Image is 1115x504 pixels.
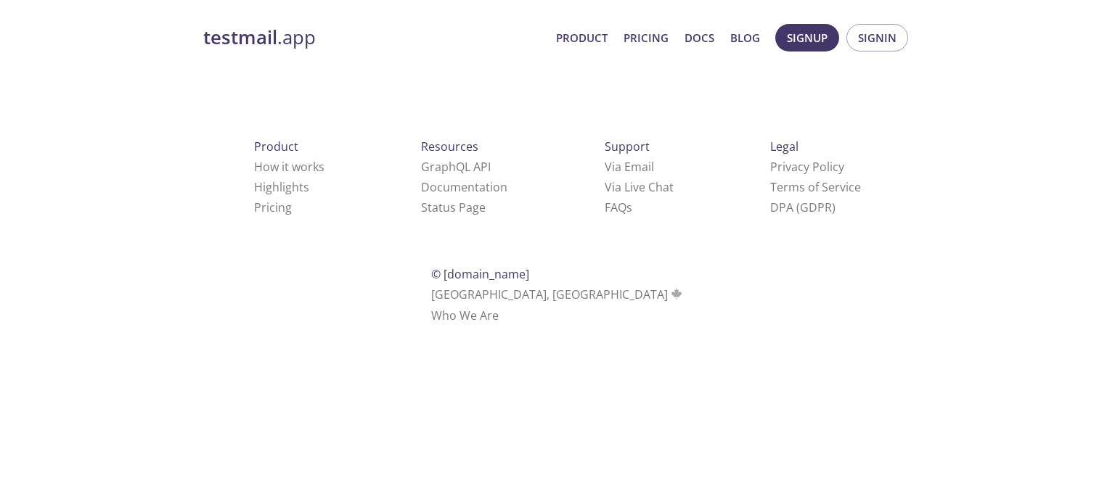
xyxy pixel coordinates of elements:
[770,199,836,215] a: DPA (GDPR)
[203,25,277,50] strong: testmail
[421,199,486,215] a: Status Page
[858,28,897,47] span: Signin
[626,199,632,215] span: s
[685,28,714,47] a: Docs
[203,25,544,50] a: testmail.app
[421,159,491,175] a: GraphQL API
[605,159,654,175] a: Via Email
[624,28,669,47] a: Pricing
[421,179,507,195] a: Documentation
[787,28,828,47] span: Signup
[730,28,760,47] a: Blog
[254,199,292,215] a: Pricing
[254,139,298,154] span: Product
[605,199,632,215] a: FAQ
[846,24,908,51] button: Signin
[605,139,650,154] span: Support
[431,286,685,302] span: [GEOGRAPHIC_DATA], [GEOGRAPHIC_DATA]
[254,159,324,175] a: How it works
[770,159,844,175] a: Privacy Policy
[421,139,478,154] span: Resources
[605,179,674,195] a: Via Live Chat
[431,266,529,282] span: © [DOMAIN_NAME]
[775,24,839,51] button: Signup
[770,179,861,195] a: Terms of Service
[770,139,799,154] span: Legal
[431,307,499,323] a: Who We Are
[254,179,309,195] a: Highlights
[556,28,608,47] a: Product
